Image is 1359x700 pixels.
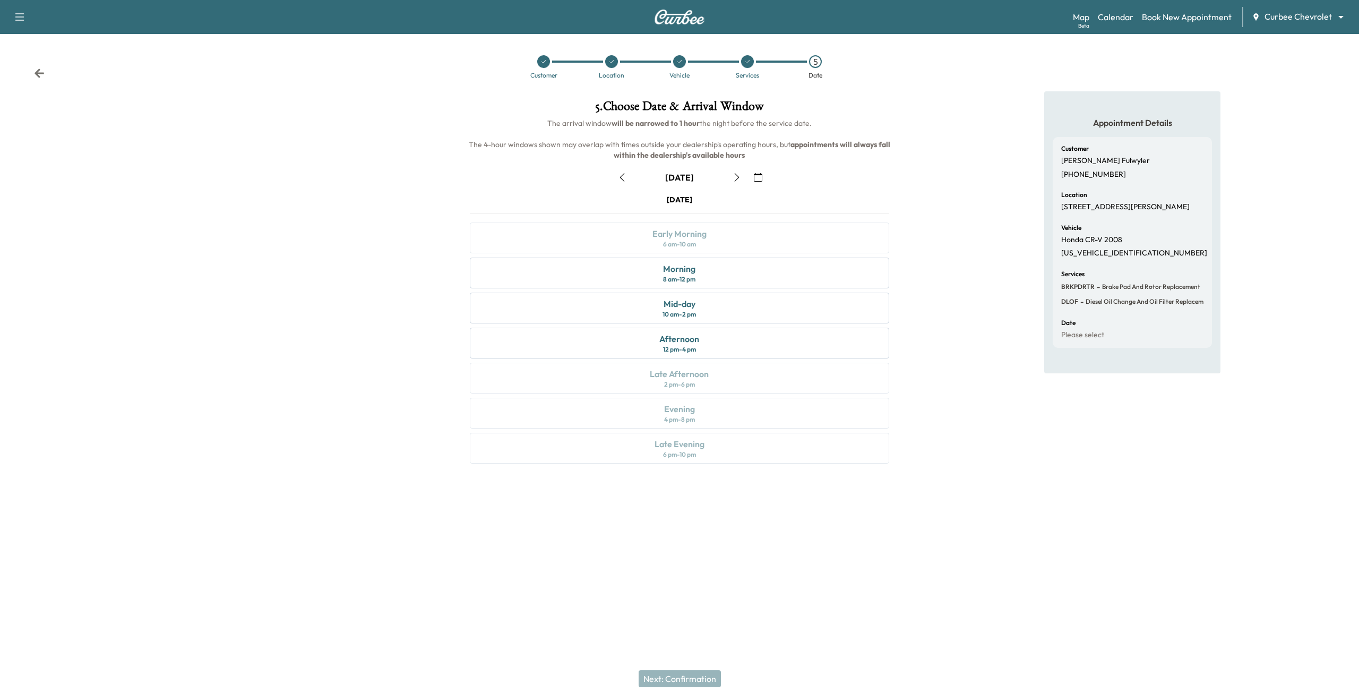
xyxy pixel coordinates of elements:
h6: Location [1061,192,1087,198]
a: MapBeta [1073,11,1089,23]
h6: Services [1061,271,1085,277]
div: Mid-day [664,297,695,310]
div: Services [736,72,759,79]
div: Morning [663,262,695,275]
a: Book New Appointment [1142,11,1232,23]
h6: Date [1061,320,1076,326]
p: Honda CR-V 2008 [1061,235,1122,245]
div: Customer [530,72,557,79]
div: [DATE] [665,172,694,183]
div: [DATE] [667,194,692,205]
p: [STREET_ADDRESS][PERSON_NAME] [1061,202,1190,212]
div: Date [808,72,822,79]
img: Curbee Logo [654,10,705,24]
h1: 5 . Choose Date & Arrival Window [461,100,897,118]
span: - [1095,281,1100,292]
h6: Customer [1061,146,1089,152]
p: [PHONE_NUMBER] [1061,170,1126,180]
span: - [1078,296,1083,307]
div: Back [34,68,45,79]
div: 12 pm - 4 pm [663,345,696,354]
div: Afternoon [659,332,699,345]
span: Curbee Chevrolet [1265,11,1332,23]
div: Vehicle [669,72,690,79]
p: Please select [1061,330,1104,340]
span: The arrival window the night before the service date. The 4-hour windows shown may overlap with t... [469,118,892,160]
div: 8 am - 12 pm [663,275,695,284]
b: appointments will always fall within the dealership's available hours [614,140,892,160]
h6: Vehicle [1061,225,1081,231]
span: Diesel Oil Change and Oil Filter Replacement [1083,297,1213,306]
h5: Appointment Details [1053,117,1212,129]
div: Location [599,72,624,79]
div: 10 am - 2 pm [663,310,696,319]
a: Calendar [1098,11,1133,23]
span: DLOF [1061,297,1078,306]
div: 5 [809,55,822,68]
span: Brake Pad and Rotor Replacement [1100,283,1200,291]
p: [US_VEHICLE_IDENTIFICATION_NUMBER] [1061,249,1207,258]
b: will be narrowed to 1 hour [612,118,700,128]
p: [PERSON_NAME] Fulwyler [1061,156,1150,166]
span: BRKPDRTR [1061,283,1095,291]
div: Beta [1078,22,1089,30]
